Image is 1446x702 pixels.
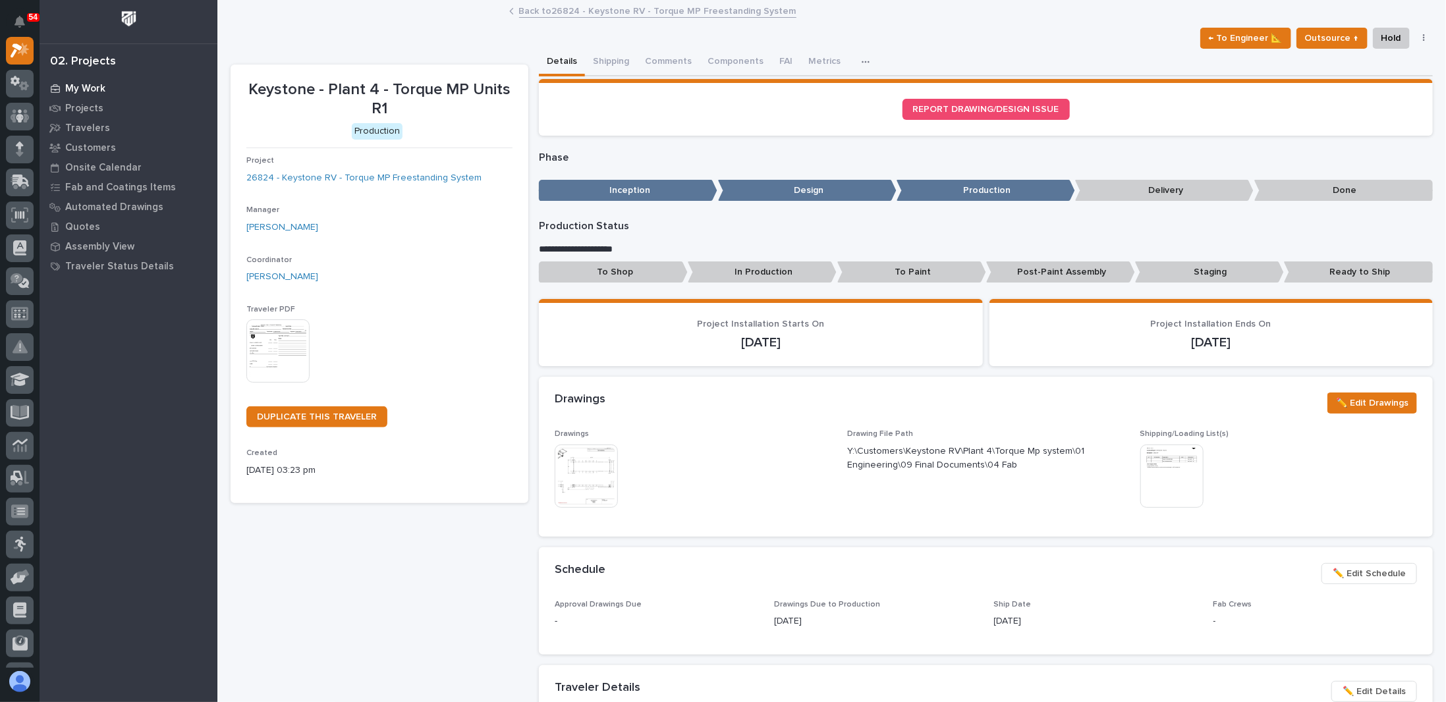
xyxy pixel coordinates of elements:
[897,180,1075,202] p: Production
[246,256,292,264] span: Coordinator
[1331,681,1417,702] button: ✏️ Edit Details
[246,206,279,214] span: Manager
[1327,392,1417,414] button: ✏️ Edit Drawings
[837,261,986,283] p: To Paint
[539,49,585,76] button: Details
[1254,180,1433,202] p: Done
[555,681,640,695] h2: Traveler Details
[65,162,142,174] p: Onsite Calendar
[688,261,837,283] p: In Production
[1296,28,1368,49] button: Outsource ↑
[903,99,1070,120] a: REPORT DRAWING/DESIGN ISSUE
[65,122,110,134] p: Travelers
[1135,261,1284,283] p: Staging
[1140,430,1229,438] span: Shipping/Loading List(s)
[1381,30,1401,46] span: Hold
[40,118,217,138] a: Travelers
[1305,30,1359,46] span: Outsource ↑
[29,13,38,22] p: 54
[65,103,103,115] p: Projects
[246,221,318,234] a: [PERSON_NAME]
[774,601,880,608] span: Drawings Due to Production
[65,142,116,154] p: Customers
[1373,28,1410,49] button: Hold
[700,49,771,76] button: Components
[697,319,824,329] span: Project Installation Starts On
[65,221,100,233] p: Quotes
[246,464,513,477] p: [DATE] 03:23 pm
[539,261,688,283] p: To Shop
[65,241,134,253] p: Assembly View
[65,83,105,95] p: My Work
[65,182,176,194] p: Fab and Coatings Items
[1005,335,1417,350] p: [DATE]
[1209,30,1283,46] span: ← To Engineer 📐
[65,202,163,213] p: Automated Drawings
[555,601,642,608] span: Approval Drawings Due
[352,123,403,140] div: Production
[847,430,913,438] span: Drawing File Path
[65,261,174,273] p: Traveler Status Details
[1336,395,1408,411] span: ✏️ Edit Drawings
[585,49,637,76] button: Shipping
[1321,563,1417,584] button: ✏️ Edit Schedule
[16,16,34,37] div: Notifications54
[1343,684,1406,699] span: ✏️ Edit Details
[539,180,717,202] p: Inception
[771,49,800,76] button: FAI
[555,430,589,438] span: Drawings
[1075,180,1254,202] p: Delivery
[40,197,217,217] a: Automated Drawings
[555,614,758,628] p: -
[774,614,978,628] p: [DATE]
[40,217,217,236] a: Quotes
[246,80,513,119] p: Keystone - Plant 4 - Torque MP Units R1
[847,445,1092,472] p: Y:\Customers\Keystone RV\Plant 4\Torque Mp system\01 Engineering\09 Final Documents\04 Fab
[40,236,217,256] a: Assembly View
[1151,319,1271,329] span: Project Installation Ends On
[246,157,274,165] span: Project
[539,220,1433,232] p: Production Status
[994,614,1198,628] p: [DATE]
[994,601,1032,608] span: Ship Date
[246,171,482,185] a: 26824 - Keystone RV - Torque MP Freestanding System
[519,3,796,18] a: Back to26824 - Keystone RV - Torque MP Freestanding System
[257,412,377,421] span: DUPLICATE THIS TRAVELER
[246,270,318,284] a: [PERSON_NAME]
[1213,601,1252,608] span: Fab Crews
[246,306,295,313] span: Traveler PDF
[40,138,217,157] a: Customers
[40,177,217,197] a: Fab and Coatings Items
[986,261,1135,283] p: Post-Paint Assembly
[1213,614,1417,628] p: -
[555,392,605,407] h2: Drawings
[637,49,700,76] button: Comments
[50,55,116,69] div: 02. Projects
[40,256,217,276] a: Traveler Status Details
[6,668,34,695] button: users-avatar
[555,335,966,350] p: [DATE]
[718,180,897,202] p: Design
[539,151,1433,164] p: Phase
[6,8,34,36] button: Notifications
[800,49,848,76] button: Metrics
[40,98,217,118] a: Projects
[1284,261,1433,283] p: Ready to Ship
[555,563,605,578] h2: Schedule
[117,7,141,31] img: Workspace Logo
[246,449,277,457] span: Created
[246,406,387,427] a: DUPLICATE THIS TRAVELER
[40,78,217,98] a: My Work
[1200,28,1291,49] button: ← To Engineer 📐
[40,157,217,177] a: Onsite Calendar
[913,105,1059,114] span: REPORT DRAWING/DESIGN ISSUE
[1333,566,1406,581] span: ✏️ Edit Schedule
